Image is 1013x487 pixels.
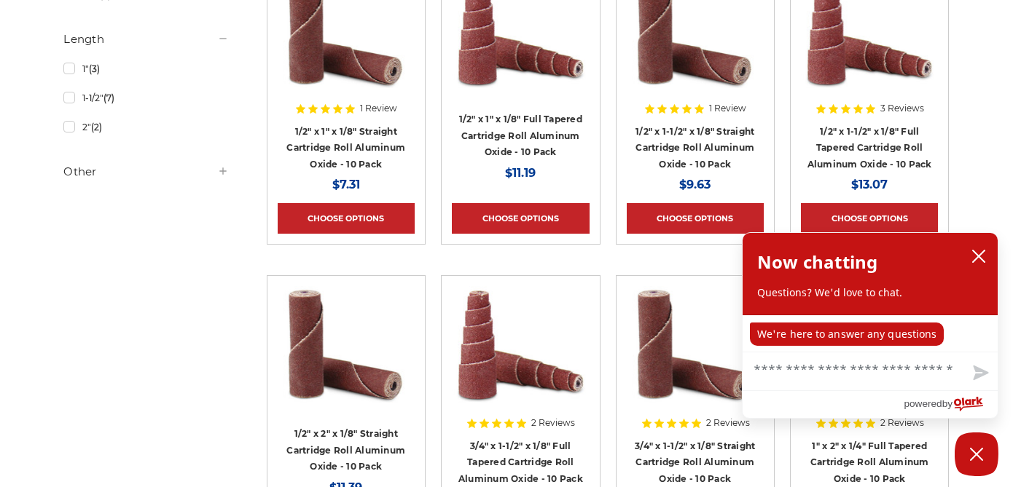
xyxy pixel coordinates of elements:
a: 1/2" x 1" x 1/8" Straight Cartridge Roll Aluminum Oxide - 10 Pack [286,126,405,170]
a: 3/4" x 1-1/2" x 1/8" Full Tapered Cartridge Roll Aluminum Oxide - 10 Pack [458,440,583,484]
a: 1/2" x 1-1/2" x 1/8" Full Tapered Cartridge Roll Aluminum Oxide - 10 Pack [807,126,932,170]
h2: Now chatting [757,248,877,277]
a: 1" x 2" x 1/4" Full Tapered Cartridge Roll Aluminum Oxide - 10 Pack [810,440,929,484]
span: (7) [103,92,114,103]
button: Close Chatbox [955,432,998,476]
a: Cartridge Roll 3/4" x 1-1/2" x 1/8" Straight [627,286,764,467]
img: Cartridge Roll 3/4" x 1-1/2" x 1/8" Tapered [452,286,589,403]
a: Choose Options [278,203,415,234]
span: powered [904,395,942,413]
span: by [942,395,953,413]
a: 3/4" x 1-1/2" x 1/8" Straight Cartridge Roll Aluminum Oxide - 10 Pack [635,440,755,484]
a: 1-1/2" [63,85,228,111]
div: olark chatbox [742,232,998,419]
a: Cartridge Roll 1/2" x 2" x 1/8"" Straight [278,286,415,467]
span: $7.31 [332,178,360,191]
a: Cartridge Roll 3/4" x 1-1/2" x 1/8" Tapered [452,286,589,467]
a: Powered by Olark [904,391,998,418]
span: $11.19 [505,166,536,180]
h5: Length [63,31,228,48]
span: (3) [89,63,100,74]
a: 1/2" x 1-1/2" x 1/8" Straight Cartridge Roll Aluminum Oxide - 10 Pack [635,126,754,170]
div: chat [743,315,998,352]
a: 2" [63,114,228,140]
p: We're here to answer any questions [750,322,944,346]
a: Choose Options [801,203,938,234]
span: $13.07 [851,178,888,191]
img: Cartridge Roll 1/2" x 2" x 1/8"" Straight [278,286,415,403]
h5: Other [63,163,228,181]
img: Cartridge Roll 3/4" x 1-1/2" x 1/8" Straight [627,286,764,403]
button: Send message [961,357,998,390]
a: 1" [63,56,228,82]
button: close chatbox [967,245,990,267]
span: $9.63 [679,178,711,191]
a: Choose Options [452,203,589,234]
a: Choose Options [627,203,764,234]
span: (2) [91,122,102,132]
p: Questions? We'd love to chat. [757,285,983,300]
